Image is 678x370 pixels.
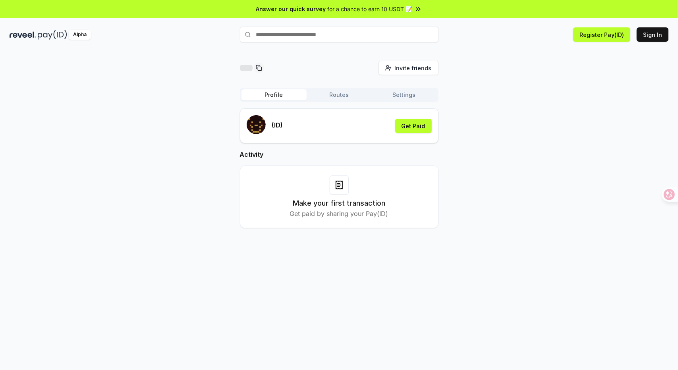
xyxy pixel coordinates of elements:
button: Sign In [637,27,668,42]
button: Settings [372,89,437,100]
button: Profile [241,89,307,100]
h3: Make your first transaction [293,198,385,209]
div: Alpha [69,30,91,40]
button: Register Pay(ID) [573,27,630,42]
button: Get Paid [395,119,432,133]
button: Invite friends [379,61,438,75]
p: (ID) [272,120,283,130]
span: Answer our quick survey [256,5,326,13]
img: reveel_dark [10,30,36,40]
button: Routes [307,89,372,100]
p: Get paid by sharing your Pay(ID) [290,209,388,218]
h2: Activity [240,150,438,159]
span: Invite friends [395,64,432,72]
span: for a chance to earn 10 USDT 📝 [328,5,413,13]
img: pay_id [38,30,67,40]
